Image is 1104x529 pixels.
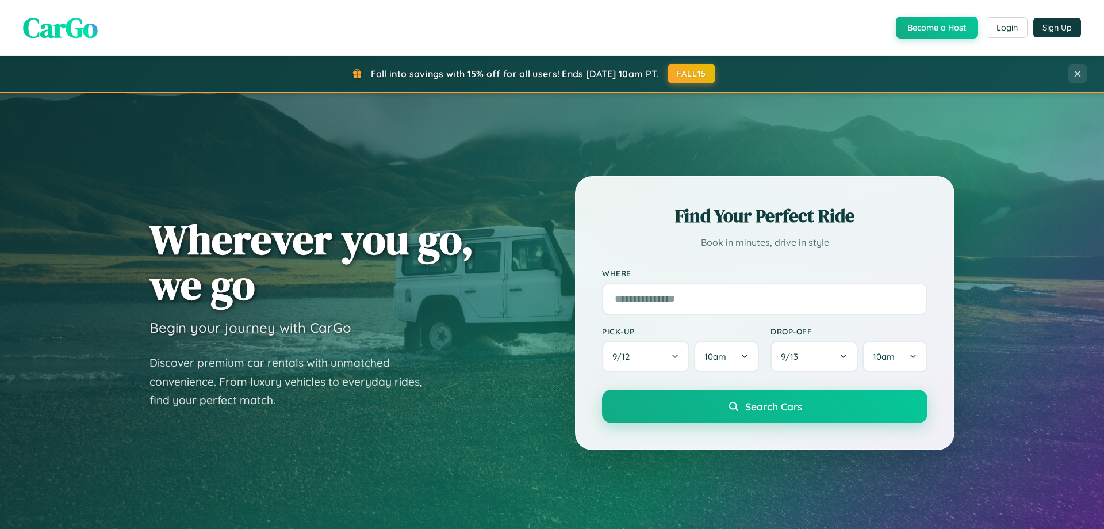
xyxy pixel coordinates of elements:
[781,351,804,362] span: 9 / 13
[602,203,927,229] h2: Find Your Perfect Ride
[602,268,927,278] label: Where
[770,341,858,372] button: 9/13
[23,9,98,47] span: CarGo
[668,64,716,83] button: FALL15
[873,351,895,362] span: 10am
[371,68,659,79] span: Fall into savings with 15% off for all users! Ends [DATE] 10am PT.
[149,353,437,410] p: Discover premium car rentals with unmatched convenience. From luxury vehicles to everyday rides, ...
[602,326,759,336] label: Pick-up
[149,319,351,336] h3: Begin your journey with CarGo
[896,17,978,39] button: Become a Host
[602,341,689,372] button: 9/12
[862,341,927,372] button: 10am
[602,234,927,251] p: Book in minutes, drive in style
[694,341,759,372] button: 10am
[987,17,1028,38] button: Login
[602,390,927,423] button: Search Cars
[612,351,635,362] span: 9 / 12
[1033,18,1081,37] button: Sign Up
[149,216,474,307] h1: Wherever you go, we go
[745,400,802,413] span: Search Cars
[704,351,726,362] span: 10am
[770,326,927,336] label: Drop-off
